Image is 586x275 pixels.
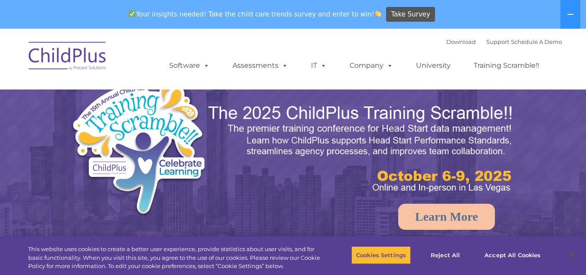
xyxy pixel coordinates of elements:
a: Schedule A Demo [511,38,562,45]
img: ChildPlus by Procare Solutions [24,36,111,79]
span: Last name [121,57,147,64]
a: Company [341,57,402,74]
a: Software [160,57,218,74]
a: Learn More [398,204,495,230]
a: Take Survey [386,7,435,22]
a: Support [486,38,509,45]
button: Close [563,245,582,265]
a: University [407,57,459,74]
a: Download [446,38,476,45]
a: Assessments [224,57,297,74]
span: Phone number [121,93,157,99]
a: IT [302,57,335,74]
span: Take Survey [391,7,430,22]
button: Accept All Cookies [480,246,545,264]
img: 👏 [375,10,381,17]
div: This website uses cookies to create a better user experience, provide statistics about user visit... [28,245,322,271]
img: ✅ [129,10,135,17]
a: Training Scramble!! [465,57,548,74]
span: Your insights needed! Take the child care trends survey and enter to win! [125,6,385,23]
button: Reject All [418,246,472,264]
button: Cookies Settings [351,246,411,264]
font: | [446,38,562,45]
